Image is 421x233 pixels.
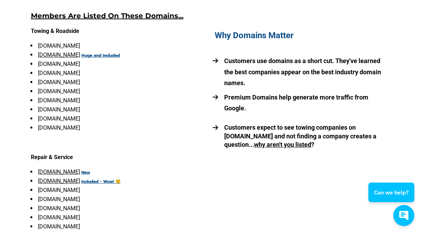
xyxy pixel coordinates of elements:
[31,224,206,230] li: [DOMAIN_NAME]
[31,28,79,34] strong: Towing & Roadside
[254,141,311,148] u: why aren't you listed
[31,97,206,104] li: [DOMAIN_NAME]
[31,107,206,113] li: [DOMAIN_NAME]
[31,205,206,212] li: [DOMAIN_NAME]
[31,88,206,95] li: [DOMAIN_NAME]
[224,124,378,149] strong: Customers expect to see towing companies on [DOMAIN_NAME] and not finding a company creates a que...
[38,178,80,184] a: [DOMAIN_NAME]
[224,57,382,87] strong: Customers use domains as a short cut. They've learned the best companies appear on the best indus...
[31,196,206,203] li: [DOMAIN_NAME]
[224,94,370,112] strong: Premium Domains help generate more traffic from Google.
[31,12,183,20] u: Members Are Listed On These Domains...
[31,187,206,193] li: [DOMAIN_NAME]
[31,214,206,221] li: [DOMAIN_NAME]
[31,116,206,122] li: [DOMAIN_NAME]
[215,30,294,40] strong: Why Domains Matter
[31,79,206,85] li: [DOMAIN_NAME]
[31,154,73,160] strong: Repair & Service
[38,169,80,175] a: [DOMAIN_NAME]
[81,169,90,176] u: New
[31,70,206,76] li: [DOMAIN_NAME]
[31,43,206,49] li: [DOMAIN_NAME]
[81,52,120,59] u: Huge and Included
[31,125,206,131] li: [DOMAIN_NAME]
[81,178,121,185] u: Included - Wow! 😲
[38,52,80,58] a: [DOMAIN_NAME]
[31,61,206,67] li: [DOMAIN_NAME]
